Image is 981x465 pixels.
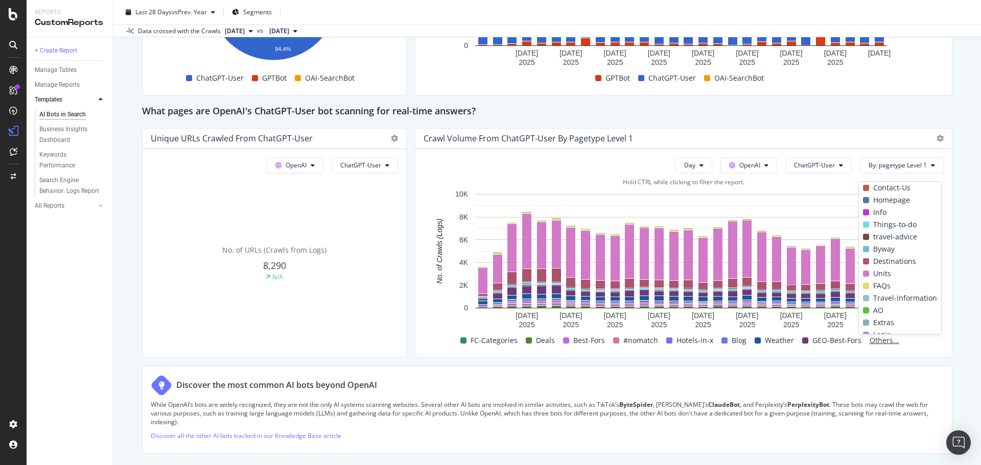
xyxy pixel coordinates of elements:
[464,41,468,50] text: 0
[39,150,106,171] a: Keywords Performance
[783,321,799,329] text: 2025
[459,281,469,289] text: 2K
[783,58,799,66] text: 2025
[720,157,777,174] button: OpenAI
[519,58,535,66] text: 2025
[151,400,944,426] p: While OpenAI’s bots are widely recognized, they are not the only AI systems scanning websites. Se...
[459,236,469,244] text: 6K
[946,430,971,455] div: Open Intercom Messenger
[196,72,244,84] span: ChatGPT-User
[873,255,916,267] span: Destinations
[605,72,630,84] span: GPTBot
[873,206,886,218] span: Info
[873,218,917,231] span: Things-to-do
[35,201,64,211] div: All Reports
[827,58,843,66] text: 2025
[676,334,713,347] span: Hotels-in-x
[424,178,944,186] div: Hold CTRL while clicking to filter the report.
[142,104,476,120] h2: What pages are OpenAI's ChatGPT-User bot scanning for real-time answers?
[607,58,623,66] text: 2025
[692,49,714,57] text: [DATE]
[151,133,313,143] div: Unique URLs Crawled from ChatGPT-User
[604,49,626,57] text: [DATE]
[35,45,77,56] div: + Create Report
[812,334,861,347] span: GEO-Best-Fors
[151,431,341,440] a: Discover all the other AI bots tracked in our Knowledge Base article
[536,334,555,347] span: Deals
[559,49,582,57] text: [DATE]
[623,334,658,347] span: #nomatch
[873,243,895,255] span: Byway
[648,49,670,57] text: [DATE]
[172,8,207,16] span: vs Prev. Year
[35,80,80,90] div: Manage Reports
[785,157,852,174] button: ChatGPT-User
[692,311,714,320] text: [DATE]
[176,379,377,391] div: Discover the most common AI bots beyond OpenAI
[305,72,355,84] span: OAI-SearchBot
[732,334,746,347] span: Blog
[695,58,711,66] text: 2025
[708,400,740,409] strong: ClaudeBot
[35,8,105,17] div: Reports
[459,213,469,221] text: 8K
[122,4,219,20] button: Last 28 DaysvsPrev. Year
[787,400,829,409] strong: PerplexityBot
[873,182,910,194] span: Contact-Us
[221,25,257,37] button: [DATE]
[424,189,939,332] svg: A chart.
[35,201,96,211] a: All Reports
[824,311,847,320] text: [DATE]
[464,304,468,312] text: 0
[873,329,892,341] span: Login
[873,231,917,243] span: travel-advice
[563,58,579,66] text: 2025
[272,273,283,281] div: N/A
[651,58,667,66] text: 2025
[765,334,794,347] span: Weather
[415,128,952,358] div: Crawl Volume from ChatGPT-User by pagetype Level 1DayOpenAIChatGPT-UserBy: pagetype Level 1Hold C...
[35,94,62,105] div: Templates
[714,72,764,84] span: OAI-SearchBot
[827,321,843,329] text: 2025
[39,109,86,120] div: AI Bots in Search
[873,280,891,292] span: FAQs
[780,311,803,320] text: [DATE]
[684,161,695,169] span: Day
[222,245,326,255] span: No. of URLs (Crawls from Logs)
[225,27,245,36] span: 2025 Sep. 3rd
[619,400,653,409] strong: ByteSpider
[559,311,582,320] text: [DATE]
[739,161,760,169] span: OpenAI
[424,133,633,143] div: Crawl Volume from ChatGPT-User by pagetype Level 1
[563,321,579,329] text: 2025
[269,27,289,36] span: 2024 Aug. 31st
[257,26,265,35] span: vs
[275,46,291,52] text: 94.4%
[604,311,626,320] text: [DATE]
[873,194,910,206] span: Homepage
[332,157,398,174] button: ChatGPT-User
[869,161,927,169] span: By: pagetype Level 1
[435,218,443,284] text: No. of Crawls (Logs)
[824,49,847,57] text: [DATE]
[142,366,952,454] div: Discover the most common AI bots beyond OpenAIWhile OpenAI’s bots are widely recognized, they are...
[135,8,172,16] span: Last 28 Days
[265,25,301,37] button: [DATE]
[142,104,952,120] div: What pages are OpenAI's ChatGPT-User bot scanning for real-time answers?
[573,334,605,347] span: Best-Fors
[794,161,835,169] span: ChatGPT-User
[471,334,518,347] span: FC-Categories
[138,27,221,36] div: Data crossed with the Crawls
[739,321,755,329] text: 2025
[455,190,469,198] text: 10K
[243,8,272,16] span: Segments
[675,157,712,174] button: Day
[39,150,97,171] div: Keywords Performance
[263,259,286,272] span: 8,290
[607,321,623,329] text: 2025
[228,4,276,20] button: Segments
[35,65,77,76] div: Manage Tables
[35,45,106,56] a: + Create Report
[780,49,803,57] text: [DATE]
